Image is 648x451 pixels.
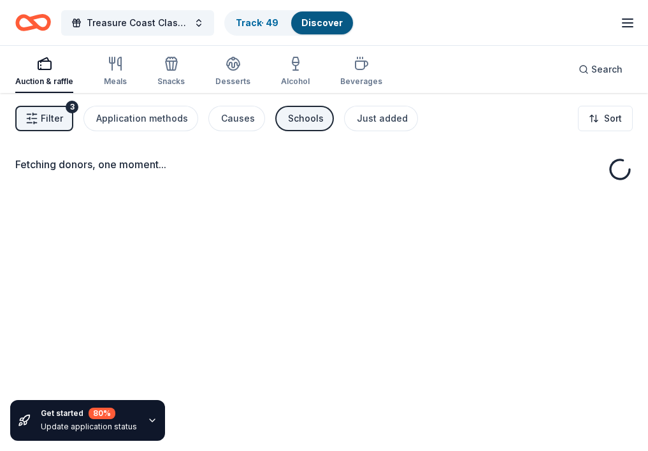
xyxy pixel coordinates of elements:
div: Auction & raffle [15,76,73,87]
div: Application methods [96,111,188,126]
button: Search [568,57,633,82]
div: Alcohol [281,76,310,87]
span: Treasure Coast Classical Academy Casino Night [87,15,189,31]
div: Snacks [157,76,185,87]
div: Meals [104,76,127,87]
div: Fetching donors, one moment... [15,157,633,172]
span: Filter [41,111,63,126]
button: Desserts [215,51,250,93]
button: Causes [208,106,265,131]
div: Causes [221,111,255,126]
div: Get started [41,408,137,419]
button: Meals [104,51,127,93]
div: Beverages [340,76,382,87]
span: Search [591,62,623,77]
button: Schools [275,106,334,131]
button: Just added [344,106,418,131]
a: Discover [301,17,343,28]
div: 3 [66,101,78,113]
button: Application methods [83,106,198,131]
button: Sort [578,106,633,131]
div: Just added [357,111,408,126]
a: Track· 49 [236,17,278,28]
a: Home [15,8,51,38]
div: Update application status [41,422,137,432]
button: Alcohol [281,51,310,93]
button: Snacks [157,51,185,93]
div: Schools [288,111,324,126]
div: 80 % [89,408,115,419]
button: Track· 49Discover [224,10,354,36]
button: Filter3 [15,106,73,131]
button: Beverages [340,51,382,93]
button: Treasure Coast Classical Academy Casino Night [61,10,214,36]
button: Auction & raffle [15,51,73,93]
div: Desserts [215,76,250,87]
span: Sort [604,111,622,126]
